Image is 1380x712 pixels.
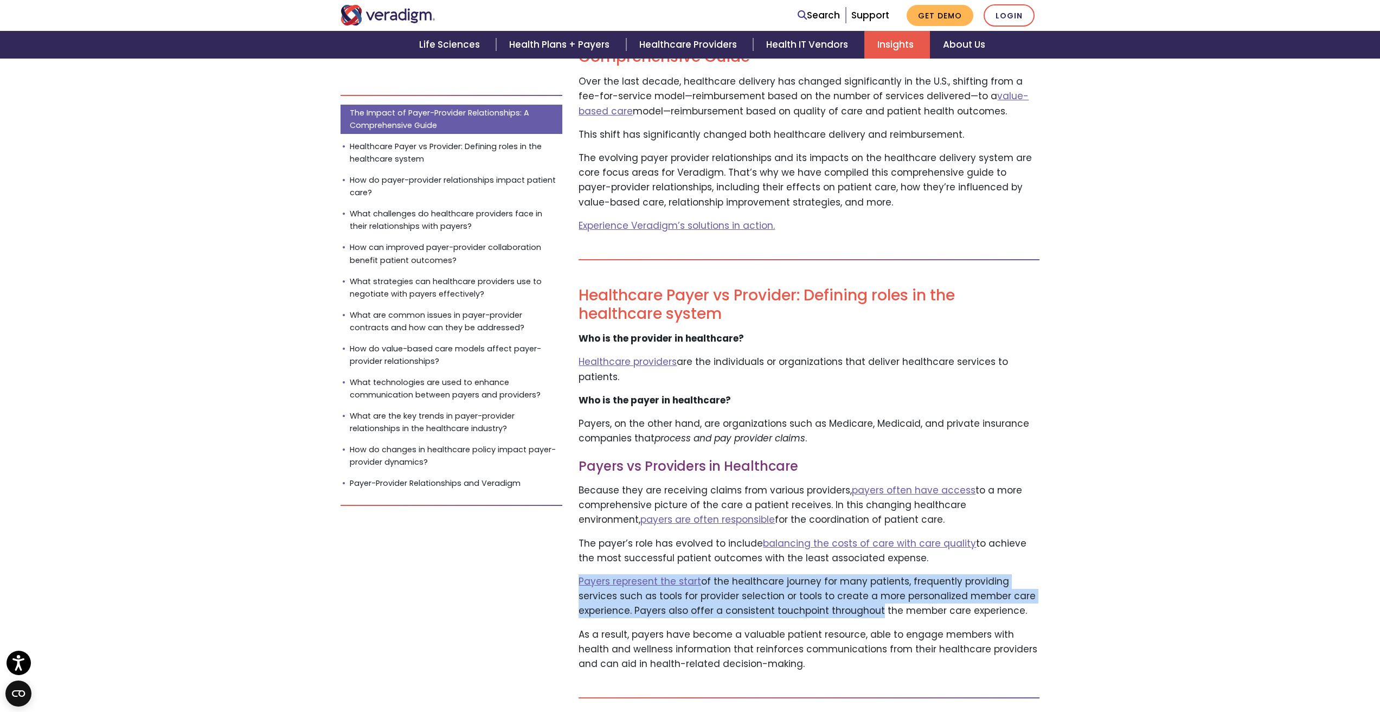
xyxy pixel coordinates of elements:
h3: Payers vs Providers in Healthcare [579,459,1039,474]
a: Payer-Provider Relationships and Veradigm [341,475,563,492]
a: How can improved payer-provider collaboration benefit patient outcomes? [341,239,563,268]
a: What are the key trends in payer-provider relationships in the healthcare industry? [341,408,563,437]
a: Payers represent the start [579,575,701,588]
p: The payer’s role has evolved to include to achieve the most successful patient outcomes with the ... [579,536,1039,566]
a: What challenges do healthcare providers face in their relationships with payers? [341,206,563,235]
p: Payers, on the other hand, are organizations such as Medicare, Medicaid, and private insurance co... [579,416,1039,446]
p: Over the last decade, healthcare delivery has changed significantly in the U.S., shifting from a ... [579,74,1039,119]
a: Health IT Vendors [753,31,864,59]
h2: Healthcare Payer vs Provider: Defining roles in the healthcare system [579,286,1039,323]
a: About Us [930,31,998,59]
a: What strategies can healthcare providers use to negotiate with payers effectively? [341,273,563,302]
b: Who is the provider in healthcare? [579,332,744,345]
a: Support [851,9,889,22]
p: are the individuals or organizations that deliver healthcare services to patients. [579,355,1039,384]
a: How do value-based care models affect payer-provider relationships? [341,341,563,370]
p: Because they are receiving claims from various providers, to a more comprehensive picture of the ... [579,483,1039,528]
a: balancing the costs of care with care quality [763,537,976,550]
a: Life Sciences [406,31,496,59]
a: What are common issues in payer-provider contracts and how can they be addressed? [341,307,563,336]
a: Healthcare providers [579,355,677,368]
a: What technologies are used to enhance communication between payers and providers? [341,374,563,403]
a: How do payer-provider relationships impact patient care? [341,172,563,201]
a: Get Demo [907,5,973,26]
a: Experience Veradigm’s solutions in action. [579,219,775,232]
a: How do changes in healthcare policy impact payer-provider dynamics? [341,441,563,471]
a: The Impact of Payer-Provider Relationships: A Comprehensive Guide [341,105,563,134]
a: value-based care [579,89,1029,117]
iframe: Drift Chat Widget [1172,634,1367,699]
h2: The Impact of Payer-Provider Relationships: A Comprehensive Guide [579,29,1039,66]
a: Healthcare Payer vs Provider: Defining roles in the healthcare system [341,138,563,168]
a: Search [798,8,840,23]
b: Who is the payer in healthcare? [579,394,731,407]
em: process and pay provider claims [654,432,805,445]
p: The evolving payer provider relationships and its impacts on the healthcare delivery system are c... [579,151,1039,210]
p: As a result, payers have become a valuable patient resource, able to engage members with health a... [579,627,1039,672]
a: payers often have access [852,484,975,497]
a: Login [984,4,1035,27]
a: payers are often responsible [640,513,775,526]
p: This shift has significantly changed both healthcare delivery and reimbursement. [579,127,1039,142]
a: Health Plans + Payers [496,31,626,59]
img: Veradigm logo [341,5,435,25]
button: Open CMP widget [5,681,31,707]
p: of the healthcare journey for many patients, frequently providing services such as tools for prov... [579,574,1039,619]
a: Insights [864,31,930,59]
a: Healthcare Providers [626,31,753,59]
